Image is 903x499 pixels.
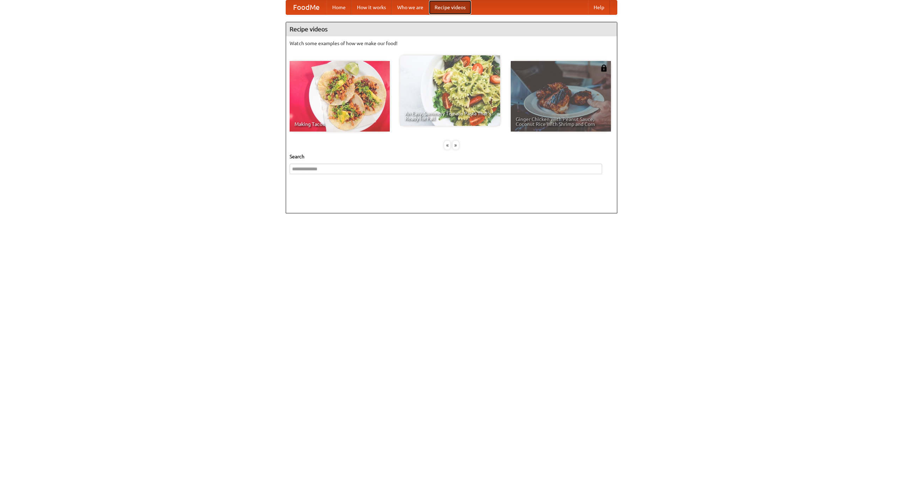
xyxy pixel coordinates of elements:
a: An Easy, Summery Tomato Pasta That's Ready for Fall [400,55,500,126]
h5: Search [290,153,613,160]
a: FoodMe [286,0,327,14]
a: How it works [351,0,392,14]
div: « [444,141,450,150]
a: Recipe videos [429,0,471,14]
a: Who we are [392,0,429,14]
p: Watch some examples of how we make our food! [290,40,613,47]
span: Making Tacos [295,122,385,127]
a: Home [327,0,351,14]
div: » [453,141,459,150]
img: 483408.png [600,65,607,72]
h4: Recipe videos [286,22,617,36]
a: Help [588,0,610,14]
span: An Easy, Summery Tomato Pasta That's Ready for Fall [405,111,495,121]
a: Making Tacos [290,61,390,132]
